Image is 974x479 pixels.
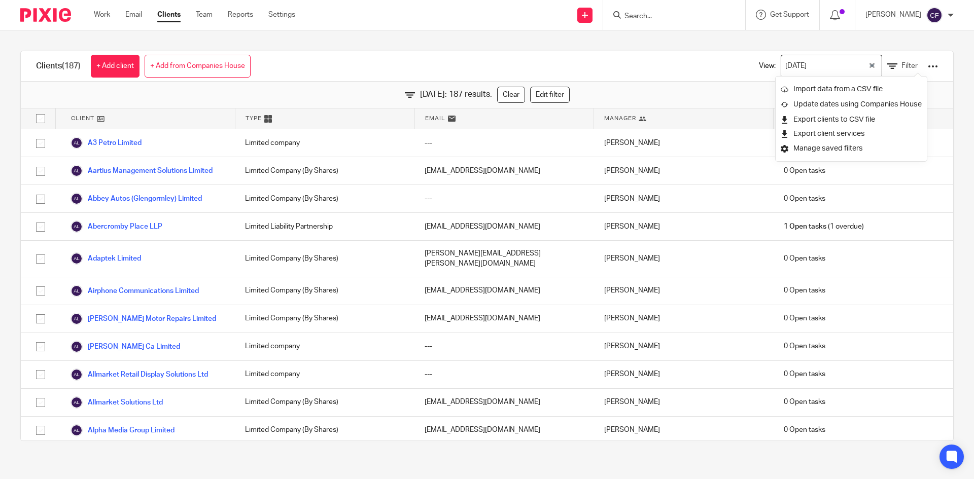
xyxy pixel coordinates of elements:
[781,82,922,97] a: Import data from a CSV file
[414,277,594,305] div: [EMAIL_ADDRESS][DOMAIN_NAME]
[246,114,262,123] span: Type
[425,114,445,123] span: Email
[594,389,774,416] div: [PERSON_NAME]
[420,89,492,100] span: [DATE]: 187 results.
[865,10,921,20] p: [PERSON_NAME]
[594,185,774,212] div: [PERSON_NAME]
[71,313,216,325] a: [PERSON_NAME] Motor Repairs Limited
[414,361,594,388] div: ---
[623,12,715,21] input: Search
[71,252,83,265] img: svg%3E
[62,62,81,70] span: (187)
[784,397,825,407] span: 0 Open tasks
[784,369,825,379] span: 0 Open tasks
[71,369,208,381] a: Allmarket Retail Display Solutions Ltd
[71,165,213,177] a: Aartius Management Solutions Limited
[235,185,414,212] div: Limited Company (By Shares)
[235,277,414,305] div: Limited Company (By Shares)
[414,389,594,416] div: [EMAIL_ADDRESS][DOMAIN_NAME]
[784,285,825,296] span: 0 Open tasks
[594,305,774,333] div: [PERSON_NAME]
[781,141,922,156] a: Manage saved filters
[810,57,867,75] input: Search for option
[784,425,825,435] span: 0 Open tasks
[781,55,882,78] div: Search for option
[235,389,414,416] div: Limited Company (By Shares)
[71,341,180,353] a: [PERSON_NAME] Ca Limited
[145,55,251,78] a: + Add from Companies House
[71,396,83,409] img: svg%3E
[414,241,594,277] div: [PERSON_NAME][EMAIL_ADDRESS][PERSON_NAME][DOMAIN_NAME]
[594,361,774,388] div: [PERSON_NAME]
[235,305,414,333] div: Limited Company (By Shares)
[530,87,570,103] a: Edit filter
[781,97,922,112] a: Update dates using Companies House
[71,114,94,123] span: Client
[91,55,140,78] a: + Add client
[71,313,83,325] img: svg%3E
[71,369,83,381] img: svg%3E
[71,396,163,409] a: Allmarket Solutions Ltd
[594,417,774,444] div: [PERSON_NAME]
[414,305,594,333] div: [EMAIL_ADDRESS][DOMAIN_NAME]
[268,10,295,20] a: Settings
[71,137,142,149] a: A3 Petro Limited
[235,213,414,240] div: Limited Liability Partnership
[784,222,826,232] span: 1 Open tasks
[414,129,594,157] div: ---
[414,417,594,444] div: [EMAIL_ADDRESS][DOMAIN_NAME]
[594,241,774,277] div: [PERSON_NAME]
[125,10,142,20] a: Email
[594,213,774,240] div: [PERSON_NAME]
[235,241,414,277] div: Limited Company (By Shares)
[235,361,414,388] div: Limited company
[31,109,50,128] input: Select all
[784,341,825,351] span: 0 Open tasks
[71,193,202,205] a: Abbey Autos (Glengormley) Limited
[71,341,83,353] img: svg%3E
[784,222,864,232] span: (1 overdue)
[414,333,594,360] div: ---
[235,129,414,157] div: Limited company
[414,157,594,185] div: [EMAIL_ADDRESS][DOMAIN_NAME]
[497,87,525,103] a: Clear
[235,417,414,444] div: Limited Company (By Shares)
[604,114,636,123] span: Manager
[784,313,825,323] span: 0 Open tasks
[784,194,825,204] span: 0 Open tasks
[71,285,199,297] a: Airphone Communications Limited
[744,51,938,81] div: View:
[71,165,83,177] img: svg%3E
[94,10,110,20] a: Work
[594,129,774,157] div: [PERSON_NAME]
[781,127,865,141] button: Export client services
[20,8,71,22] img: Pixie
[869,62,875,70] button: Clear Selected
[784,166,825,176] span: 0 Open tasks
[901,62,918,69] span: Filter
[71,137,83,149] img: svg%3E
[157,10,181,20] a: Clients
[926,7,943,23] img: svg%3E
[71,220,83,233] img: svg%3E
[414,185,594,212] div: ---
[594,277,774,305] div: [PERSON_NAME]
[71,220,162,233] a: Abercromby Place LLP
[196,10,213,20] a: Team
[235,157,414,185] div: Limited Company (By Shares)
[781,112,922,127] a: Export clients to CSV file
[594,157,774,185] div: [PERSON_NAME]
[770,11,809,18] span: Get Support
[414,213,594,240] div: [EMAIL_ADDRESS][DOMAIN_NAME]
[71,193,83,205] img: svg%3E
[71,424,83,436] img: svg%3E
[784,253,825,264] span: 0 Open tasks
[228,10,253,20] a: Reports
[235,333,414,360] div: Limited company
[783,57,809,75] span: [DATE]
[71,252,141,265] a: Adaptek Limited
[71,424,175,436] a: Alpha Media Group Limited
[594,333,774,360] div: [PERSON_NAME]
[36,61,81,71] h1: Clients
[71,285,83,297] img: svg%3E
